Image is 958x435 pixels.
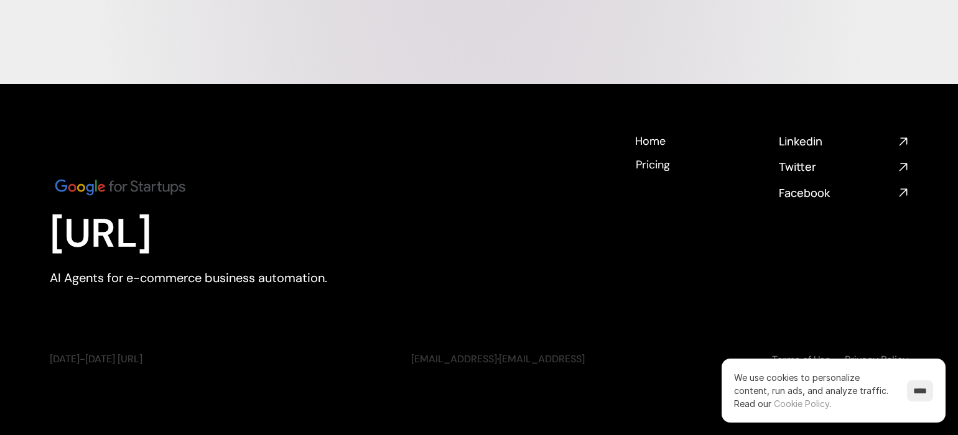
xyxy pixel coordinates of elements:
[779,134,908,201] nav: Social media links
[411,352,497,365] a: [EMAIL_ADDRESS]
[635,134,666,147] a: Home
[50,269,392,286] p: AI Agents for e-commerce business automation.
[779,134,893,149] h4: Linkedin
[774,398,829,409] a: Cookie Policy
[734,371,895,410] p: We use cookies to personalize content, run ads, and analyze traffic.
[779,185,908,201] a: Facebook
[635,134,666,149] h4: Home
[50,352,386,366] p: [DATE]-[DATE] [URL]
[779,185,893,201] h4: Facebook
[635,157,671,171] a: Pricing
[499,352,585,365] a: [EMAIL_ADDRESS]
[779,134,908,149] a: Linkedin
[50,210,392,258] h1: [URL]
[779,159,893,175] h4: Twitter
[411,352,748,366] p: ·
[772,353,830,366] a: Terms of Use
[636,157,670,173] h4: Pricing
[734,398,831,409] span: Read our .
[845,353,908,366] a: Privacy Policy
[635,134,764,171] nav: Footer navigation
[779,159,908,175] a: Twitter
